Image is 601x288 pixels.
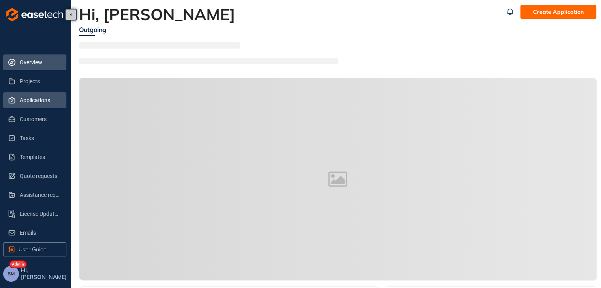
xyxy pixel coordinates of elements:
button: BM [3,266,19,282]
button: Create Application [520,5,596,19]
span: BM [8,271,15,277]
h2: Hi, [PERSON_NAME] [79,5,240,24]
span: Overview [20,54,60,70]
span: Hi, [PERSON_NAME] [21,267,68,281]
span: License Update Requests [20,206,60,222]
span: Assistance requests [20,187,60,203]
button: User Guide [3,242,66,256]
span: Customers [20,111,60,127]
span: Templates [20,149,60,165]
div: Outgoing [79,25,106,35]
span: Projects [20,73,60,89]
span: Tasks [20,130,60,146]
span: User Guide [19,245,47,254]
span: Create Application [533,7,584,16]
img: logo [6,8,63,21]
span: Quote requests [20,168,60,184]
span: Emails [20,225,60,241]
span: Applications [20,92,60,108]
